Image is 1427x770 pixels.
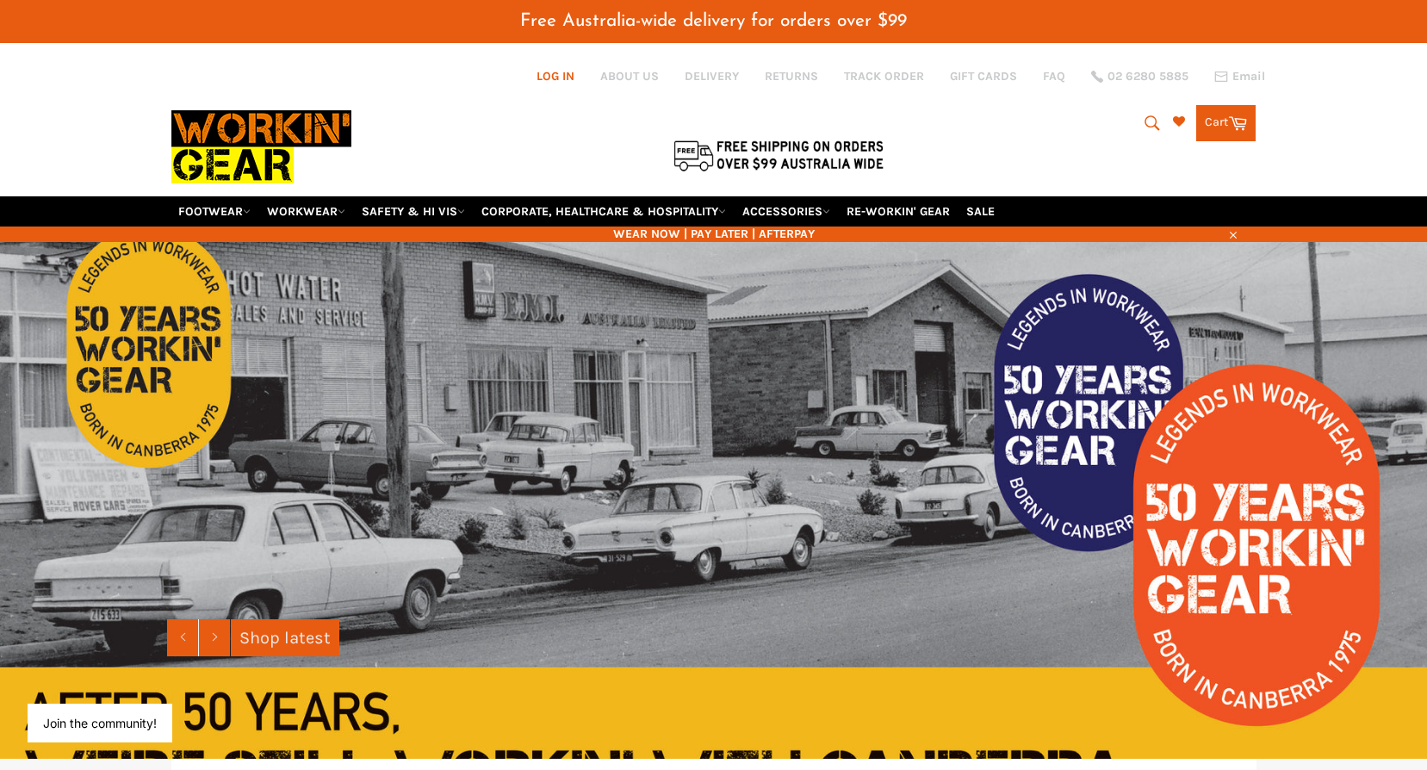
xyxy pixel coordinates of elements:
a: Log in [537,69,574,84]
span: Email [1232,71,1265,83]
button: Join the community! [43,716,157,730]
span: Free Australia-wide delivery for orders over $99 [520,12,907,30]
a: DELIVERY [685,68,739,84]
a: Email [1214,70,1265,84]
a: Cart [1196,105,1256,141]
span: 02 6280 5885 [1107,71,1188,83]
a: SAFETY & HI VIS [355,196,472,227]
a: FAQ [1043,68,1065,84]
img: Flat $9.95 shipping Australia wide [671,137,886,173]
a: Shop latest [231,619,339,656]
a: TRACK ORDER [844,68,924,84]
span: WEAR NOW | PAY LATER | AFTERPAY [171,226,1256,242]
img: Workin Gear leaders in Workwear, Safety Boots, PPE, Uniforms. Australia's No.1 in Workwear [171,98,351,196]
a: FOOTWEAR [171,196,257,227]
a: CORPORATE, HEALTHCARE & HOSPITALITY [475,196,733,227]
a: GIFT CARDS [950,68,1017,84]
a: WORKWEAR [260,196,352,227]
a: SALE [959,196,1002,227]
a: ACCESSORIES [735,196,837,227]
a: ABOUT US [600,68,659,84]
a: RETURNS [765,68,818,84]
a: RE-WORKIN' GEAR [840,196,957,227]
a: 02 6280 5885 [1091,71,1188,83]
